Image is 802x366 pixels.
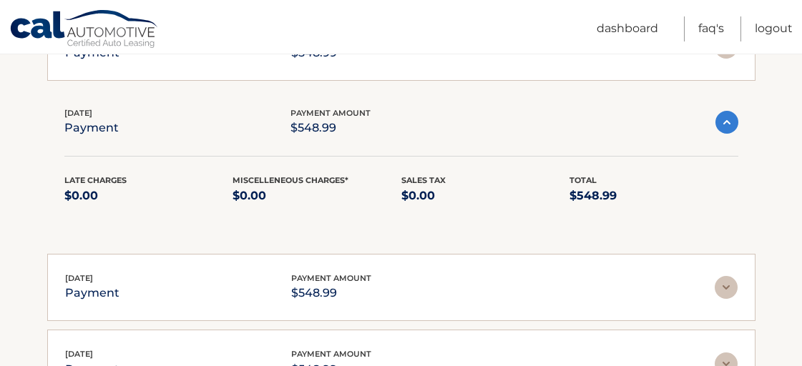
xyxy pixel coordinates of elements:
p: $548.99 [290,118,371,138]
a: Cal Automotive [9,9,160,51]
a: Dashboard [597,16,658,41]
p: $0.00 [401,186,570,206]
img: accordion-rest.svg [715,276,738,299]
span: payment amount [290,108,371,118]
p: $0.00 [233,186,401,206]
span: Total [569,175,597,185]
a: FAQ's [698,16,724,41]
a: Logout [755,16,793,41]
span: Sales Tax [401,175,446,185]
span: payment amount [291,349,371,359]
p: $0.00 [64,186,233,206]
span: Miscelleneous Charges* [233,175,348,185]
span: [DATE] [64,108,92,118]
span: Late Charges [64,175,127,185]
span: payment amount [291,273,371,283]
p: payment [65,283,119,303]
p: payment [64,118,119,138]
span: [DATE] [65,273,93,283]
span: [DATE] [65,349,93,359]
p: $548.99 [569,186,738,206]
p: $548.99 [291,283,371,303]
img: accordion-active.svg [715,111,738,134]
